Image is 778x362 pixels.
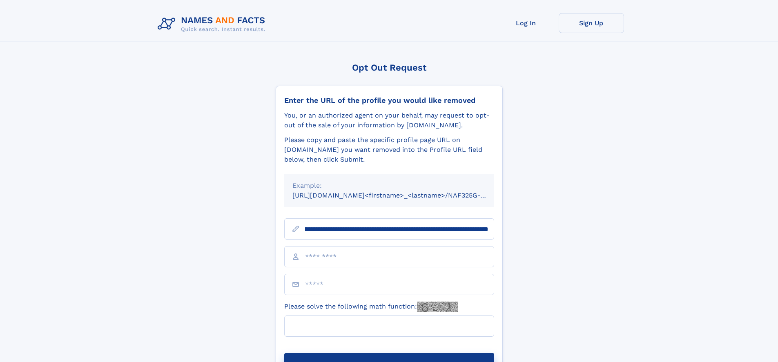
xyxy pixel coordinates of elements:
[559,13,624,33] a: Sign Up
[292,181,486,191] div: Example:
[493,13,559,33] a: Log In
[284,302,458,312] label: Please solve the following math function:
[284,135,494,164] div: Please copy and paste the specific profile page URL on [DOMAIN_NAME] you want removed into the Pr...
[154,13,272,35] img: Logo Names and Facts
[276,62,503,73] div: Opt Out Request
[284,111,494,130] div: You, or an authorized agent on your behalf, may request to opt-out of the sale of your informatio...
[284,96,494,105] div: Enter the URL of the profile you would like removed
[292,191,510,199] small: [URL][DOMAIN_NAME]<firstname>_<lastname>/NAF325G-xxxxxxxx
